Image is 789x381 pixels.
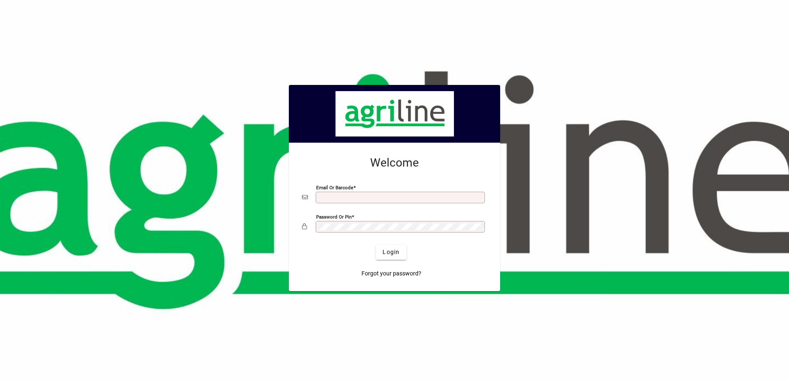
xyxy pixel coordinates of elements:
[316,214,352,219] mat-label: Password or Pin
[383,248,399,256] span: Login
[316,184,353,190] mat-label: Email or Barcode
[361,269,421,278] span: Forgot your password?
[302,156,487,170] h2: Welcome
[376,245,406,260] button: Login
[358,266,425,281] a: Forgot your password?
